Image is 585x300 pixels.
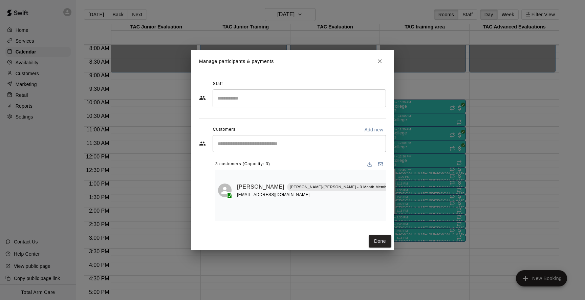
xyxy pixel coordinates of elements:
button: Add new [362,124,386,135]
button: Download list [364,159,375,170]
button: Close [374,55,386,67]
span: 3 customers (Capacity: 3) [215,159,270,170]
button: Email participants [375,159,386,170]
div: Christopher Oommen [218,184,232,197]
p: [PERSON_NAME]/[PERSON_NAME] - 3 Month Membership - 2x per week [290,184,423,190]
button: Done [369,235,391,248]
p: Add new [364,126,383,133]
span: [EMAIL_ADDRESS][DOMAIN_NAME] [237,192,310,197]
div: Start typing to search customers... [213,135,386,152]
svg: Customers [199,140,206,147]
a: [PERSON_NAME] [237,183,284,191]
p: Manage participants & payments [199,58,274,65]
span: Customers [213,124,236,135]
div: Search staff [213,89,386,107]
span: Staff [213,79,223,89]
svg: Staff [199,94,206,101]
